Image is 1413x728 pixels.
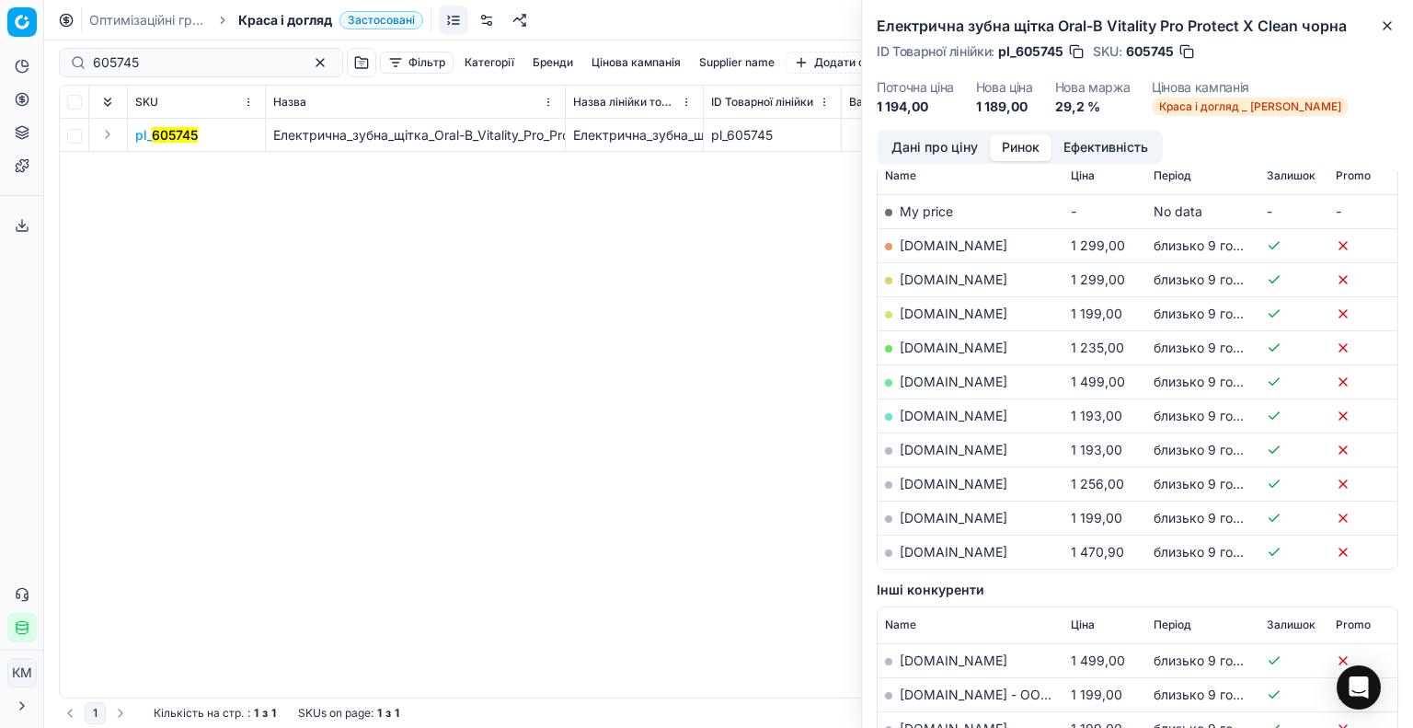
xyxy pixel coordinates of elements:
button: Go to next page [109,702,132,724]
nav: pagination [59,702,132,724]
strong: 1 [254,706,258,721]
td: No data [1146,194,1259,228]
nav: breadcrumb [89,11,423,29]
span: Ціна [1071,168,1095,183]
span: близько 9 годин тому [1154,653,1291,668]
a: [DOMAIN_NAME] [900,653,1007,668]
button: 1 [85,702,106,724]
button: Go to previous page [59,702,81,724]
div: : [154,706,276,721]
span: Promo [1336,168,1371,183]
input: Пошук по SKU або назві [93,53,294,72]
span: Залишок [1267,618,1315,632]
strong: 1 [395,706,399,721]
button: Supplier name [692,52,782,74]
span: Name [885,168,916,183]
h2: Електрична зубна щітка Oral-B Vitality Pro Protect X Clean чорна [877,15,1398,37]
div: 841,87 [849,126,971,144]
dt: Поточна ціна [877,81,954,94]
span: ID Товарної лінійки : [877,45,994,58]
span: близько 9 годин тому [1154,306,1291,321]
span: SKU [135,95,158,110]
span: близько 9 годин тому [1154,374,1291,389]
dt: Цінова кампанія [1152,81,1349,94]
dd: 1 189,00 [976,98,1033,116]
dt: Нова маржа [1055,81,1131,94]
a: [DOMAIN_NAME] [900,340,1007,355]
button: Категорії [457,52,522,74]
span: Name [885,618,916,632]
span: близько 9 годин тому [1154,408,1291,423]
a: [DOMAIN_NAME] - ООО «Эпицентр К» [900,687,1142,702]
span: 1 235,00 [1071,340,1124,355]
span: близько 9 годин тому [1154,687,1291,702]
h5: Інші конкуренти [877,581,1398,599]
td: - [1328,194,1397,228]
button: Цінова кампанія [584,52,688,74]
span: близько 9 годин тому [1154,272,1291,287]
button: Додати фільтр [786,52,902,74]
a: [DOMAIN_NAME] [900,510,1007,526]
span: 1 299,00 [1071,272,1125,287]
span: 1 256,00 [1071,476,1124,491]
span: Електрична_зубна_щітка_Oral-B_Vitality_Pro_Protect_X_Clean_чорна [273,127,690,143]
span: Краса і догляд _ [PERSON_NAME] [1152,98,1349,116]
dd: 29,2 % [1055,98,1131,116]
span: КM [8,659,36,687]
span: My price [900,203,953,219]
span: pl_ [135,126,198,144]
a: [DOMAIN_NAME] [900,272,1007,287]
button: Expand all [97,91,119,113]
span: ID Товарної лінійки [711,95,813,110]
div: Open Intercom Messenger [1337,665,1381,710]
button: pl_605745 [135,126,198,144]
span: близько 9 годин тому [1154,340,1291,355]
span: близько 9 годин тому [1154,510,1291,526]
a: [DOMAIN_NAME] [900,237,1007,253]
span: SKU : [1093,45,1122,58]
span: близько 9 годин тому [1154,237,1291,253]
mark: 605745 [152,127,198,143]
span: Краса і доглядЗастосовані [238,11,423,29]
span: 605745 [1126,42,1174,61]
span: 1 193,00 [1071,442,1122,457]
a: [DOMAIN_NAME] [900,306,1007,321]
td: - [1063,194,1146,228]
div: Електрична_зубна_щітка_Oral-B_Vitality_Pro_Protect_X_Clean_чорна [573,126,695,144]
span: 1 199,00 [1071,306,1122,321]
span: близько 9 годин тому [1154,442,1291,457]
button: Бренди [525,52,580,74]
dt: Нова ціна [976,81,1033,94]
span: Застосовані [339,11,423,29]
strong: 1 [271,706,276,721]
span: Promo [1336,618,1371,632]
span: близько 9 годин тому [1154,544,1291,560]
span: Кількість на стр. [154,706,244,721]
span: Вартість [849,95,896,110]
span: близько 9 годин тому [1154,476,1291,491]
span: 1 199,00 [1071,687,1122,702]
strong: з [262,706,268,721]
span: 1 499,00 [1071,374,1125,389]
button: КM [7,658,37,688]
span: 1 499,00 [1071,653,1125,668]
span: SKUs on page : [298,706,373,721]
span: pl_605745 [998,42,1063,61]
a: [DOMAIN_NAME] [900,374,1007,389]
span: 1 470,90 [1071,544,1124,560]
span: Період [1154,618,1191,632]
span: Назва [273,95,306,110]
span: Назва лінійки товарів [573,95,677,110]
strong: з [385,706,391,721]
span: Ціна [1071,618,1095,632]
span: Залишок [1267,168,1315,183]
span: Період [1154,168,1191,183]
div: pl_605745 [711,126,833,144]
button: Дані про ціну [879,134,990,161]
dd: 1 194,00 [877,98,954,116]
a: Оптимізаційні групи [89,11,207,29]
span: 1 199,00 [1071,510,1122,526]
span: Краса і догляд [238,11,332,29]
button: Фільтр [380,52,454,74]
a: [DOMAIN_NAME] [900,476,1007,491]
